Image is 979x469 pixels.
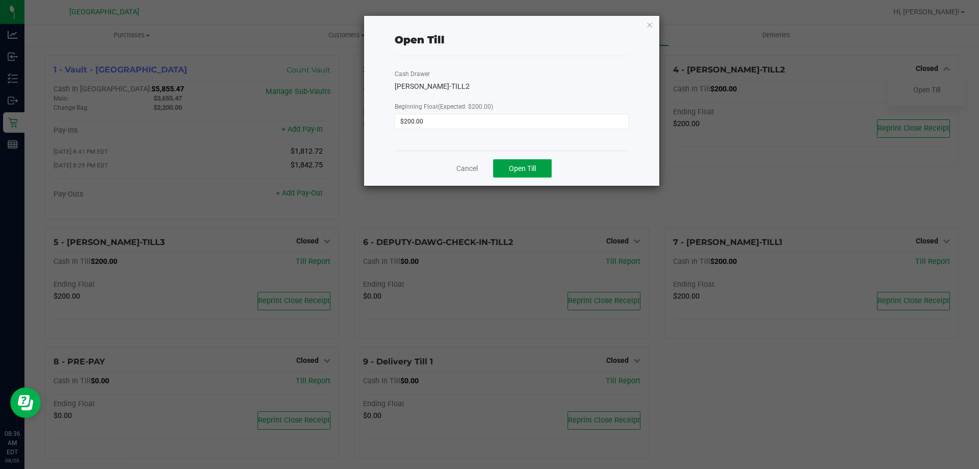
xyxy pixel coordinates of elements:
div: [PERSON_NAME]-TILL2 [395,81,629,92]
iframe: Resource center [10,387,41,418]
div: Open Till [395,32,445,47]
button: Open Till [493,159,552,178]
span: (Expected: $200.00) [438,103,493,110]
label: Cash Drawer [395,69,430,79]
span: Open Till [509,164,536,172]
a: Cancel [456,163,478,174]
span: Beginning Float [395,103,493,110]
